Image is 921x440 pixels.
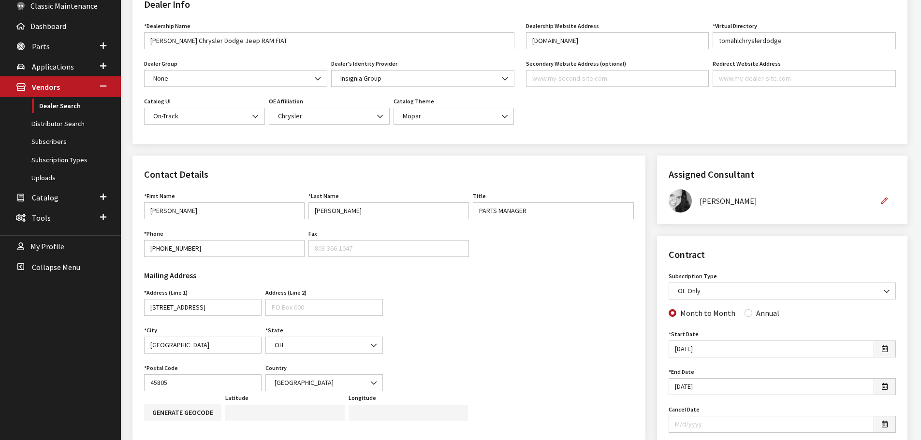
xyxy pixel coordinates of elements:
[331,70,514,87] span: Insignia Group
[680,307,735,319] label: Month to Month
[150,111,259,121] span: On-Track
[272,340,377,350] span: OH
[669,378,874,395] input: M/d/yyyy
[32,193,58,202] span: Catalog
[144,59,177,68] label: Dealer Group
[400,111,508,121] span: Mopar
[265,364,287,372] label: Country
[526,22,599,30] label: Dealership Website Address
[144,299,262,316] input: 153 South Oakland Avenue
[308,202,469,219] input: Doe
[144,22,190,30] label: *Dealership Name
[308,240,469,257] input: 803-366-1047
[144,326,157,335] label: City
[669,272,717,281] label: Subscription Type
[144,192,175,200] label: First Name
[331,59,397,68] label: Dealer's Identity Provider
[32,83,60,92] span: Vendors
[874,378,896,395] button: Open date picker
[394,108,514,125] span: Mopar
[272,378,377,388] span: United States of America
[144,364,178,372] label: Postal Code
[269,108,390,125] span: Chrysler
[30,21,66,31] span: Dashboard
[265,374,383,391] span: United States of America
[473,192,486,200] label: Title
[265,326,283,335] label: State
[669,341,874,357] input: M/d/yyyy
[144,404,221,421] button: Generate geocode
[144,240,305,257] input: 888-579-4458
[669,405,700,414] label: Cancel Date
[756,307,779,319] label: Annual
[473,202,633,219] input: Manager
[349,394,376,402] label: Longitude
[144,229,163,238] label: Phone
[32,213,51,223] span: Tools
[669,330,699,339] label: Start Date
[713,22,757,30] label: *Virtual Directory
[30,242,64,252] span: My Profile
[308,229,317,238] label: Fax
[265,288,307,297] label: Address (Line 2)
[32,62,74,71] span: Applications
[337,73,508,84] span: Insignia Group
[269,97,303,106] label: OE Affiliation
[669,368,694,376] label: End Date
[669,416,874,433] input: M/d/yyyy
[669,189,692,213] img: Khrys Dorton
[144,374,262,391] input: 29730
[30,1,98,11] span: Classic Maintenance
[144,108,265,125] span: On-Track
[526,59,626,68] label: Secondary Website Address (optional)
[669,247,896,262] h2: Contract
[713,32,896,49] input: site-name
[144,288,188,297] label: Address (Line 1)
[700,195,873,207] div: [PERSON_NAME]
[225,394,249,402] label: Latitude
[713,70,896,87] input: www.my-dealer-site.com
[526,70,709,87] input: www.my-second-site.com
[32,42,50,51] span: Parts
[526,32,709,49] input: www.my-dealer-site.com
[265,337,383,354] span: OH
[669,167,896,182] h2: Assigned Consultant
[150,73,321,84] span: None
[144,97,171,106] label: Catalog UI
[669,283,896,299] span: OE Only
[713,59,781,68] label: Redirect Website Address
[275,111,383,121] span: Chrysler
[308,192,339,200] label: Last Name
[675,286,890,296] span: OE Only
[144,202,305,219] input: John
[144,337,262,354] input: Rock Hill
[144,270,383,281] h3: Mailing Address
[874,416,896,433] button: Open date picker
[144,70,327,87] span: None
[144,167,634,182] h2: Contact Details
[144,32,514,49] input: My Dealer
[394,97,434,106] label: Catalog Theme
[873,193,896,210] button: Edit Assigned Consultant
[265,299,383,316] input: PO Box 000
[874,341,896,357] button: Open date picker
[32,262,80,272] span: Collapse Menu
